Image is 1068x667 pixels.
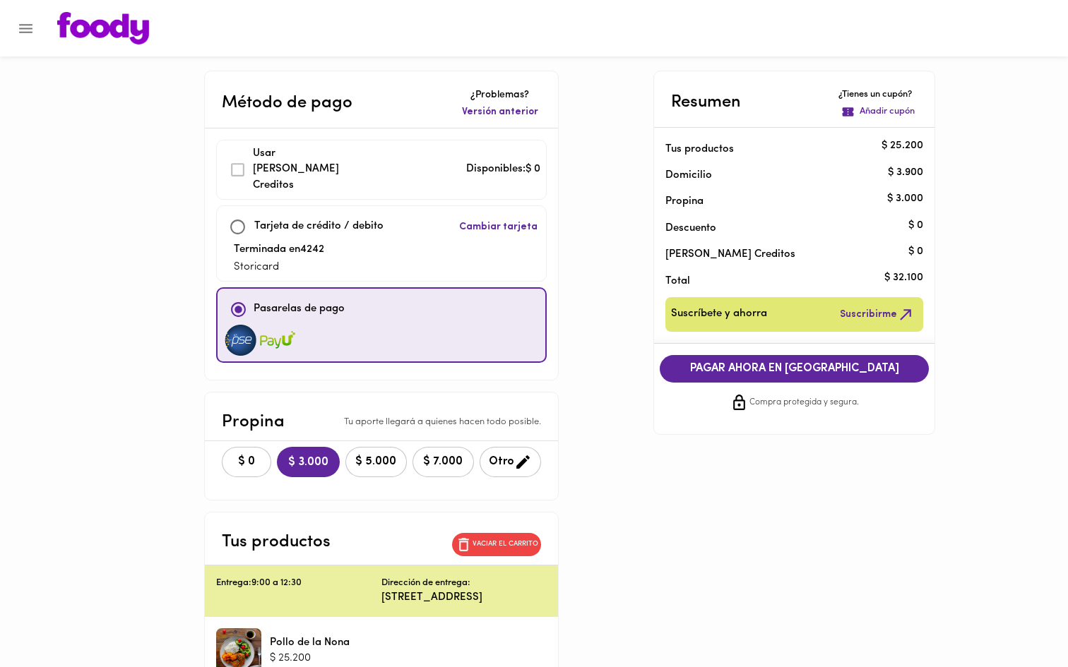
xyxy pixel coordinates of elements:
[413,447,474,477] button: $ 7.000
[887,191,923,206] p: $ 3.000
[466,162,540,178] p: Disponibles: $ 0
[660,355,930,383] button: PAGAR AHORA EN [GEOGRAPHIC_DATA]
[222,90,352,116] p: Método de pago
[422,455,465,469] span: $ 7.000
[882,139,923,154] p: $ 25.200
[216,577,381,590] p: Entrega: 9:00 a 12:30
[234,260,324,276] p: Storicard
[665,274,901,289] p: Total
[860,105,915,119] p: Añadir cupón
[253,146,350,194] p: Usar [PERSON_NAME] Creditos
[260,325,295,356] img: visa
[254,301,345,318] p: Pasarelas de pago
[838,102,918,121] button: Añadir cupón
[8,11,43,46] button: Menu
[665,168,712,183] p: Domicilio
[57,12,149,44] img: logo.png
[270,635,350,650] p: Pollo de la Nona
[254,219,384,235] p: Tarjeta de crédito / debito
[489,453,532,471] span: Otro
[381,590,547,605] p: [STREET_ADDRESS]
[888,165,923,180] p: $ 3.900
[459,102,541,122] button: Versión anterior
[665,221,716,236] p: Descuento
[452,533,541,556] button: Vaciar el carrito
[344,416,541,429] p: Tu aporte llegará a quienes hacen todo posible.
[459,88,541,102] p: ¿Problemas?
[665,142,901,157] p: Tus productos
[459,220,538,234] span: Cambiar tarjeta
[671,90,741,115] p: Resumen
[223,325,259,356] img: visa
[908,218,923,233] p: $ 0
[355,455,398,469] span: $ 5.000
[456,212,540,242] button: Cambiar tarjeta
[986,585,1054,653] iframe: Messagebird Livechat Widget
[234,242,324,258] p: Terminada en 4242
[665,194,901,209] p: Propina
[277,447,340,477] button: $ 3.000
[884,271,923,286] p: $ 32.100
[231,455,262,469] span: $ 0
[222,409,285,435] p: Propina
[345,447,407,477] button: $ 5.000
[270,651,350,666] p: $ 25.200
[665,247,901,262] p: [PERSON_NAME] Creditos
[473,539,538,549] p: Vaciar el carrito
[222,529,331,555] p: Tus productos
[222,447,271,477] button: $ 0
[838,88,918,102] p: ¿Tienes un cupón?
[674,362,915,375] span: PAGAR AHORA EN [GEOGRAPHIC_DATA]
[837,303,918,326] button: Suscribirme
[381,577,470,590] p: Dirección de entrega:
[480,447,541,477] button: Otro
[908,244,923,259] p: $ 0
[749,396,859,410] span: Compra protegida y segura.
[288,456,328,469] span: $ 3.000
[671,306,767,323] span: Suscríbete y ahorra
[840,306,915,323] span: Suscribirme
[462,105,538,119] span: Versión anterior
